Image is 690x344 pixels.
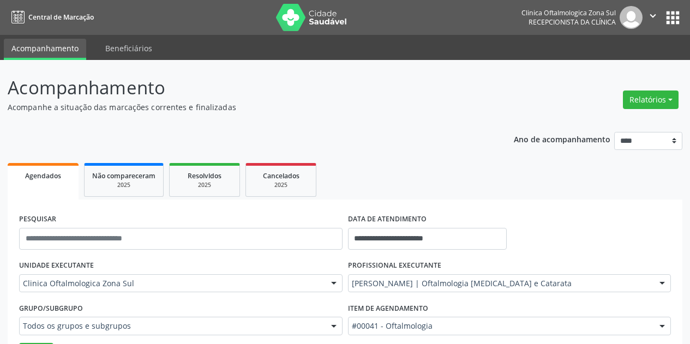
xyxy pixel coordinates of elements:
label: PESQUISAR [19,211,56,228]
span: #00041 - Oftalmologia [352,321,649,331]
label: Item de agendamento [348,300,428,317]
p: Ano de acompanhamento [514,132,610,146]
button: apps [663,8,682,27]
span: [PERSON_NAME] | Oftalmologia [MEDICAL_DATA] e Catarata [352,278,649,289]
div: 2025 [254,181,308,189]
label: DATA DE ATENDIMENTO [348,211,427,228]
button:  [643,6,663,29]
span: Central de Marcação [28,13,94,22]
div: 2025 [92,181,155,189]
a: Central de Marcação [8,8,94,26]
span: Agendados [25,171,61,180]
button: Relatórios [623,90,679,109]
p: Acompanhamento [8,74,480,101]
a: Beneficiários [98,39,160,58]
span: Cancelados [263,171,299,180]
div: 2025 [177,181,232,189]
div: Clinica Oftalmologica Zona Sul [521,8,616,17]
span: Não compareceram [92,171,155,180]
label: Grupo/Subgrupo [19,300,83,317]
span: Clinica Oftalmologica Zona Sul [23,278,320,289]
i:  [647,10,659,22]
span: Recepcionista da clínica [529,17,616,27]
label: PROFISSIONAL EXECUTANTE [348,257,441,274]
label: UNIDADE EXECUTANTE [19,257,94,274]
img: img [620,6,643,29]
p: Acompanhe a situação das marcações correntes e finalizadas [8,101,480,113]
span: Todos os grupos e subgrupos [23,321,320,331]
span: Resolvidos [188,171,221,180]
a: Acompanhamento [4,39,86,60]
